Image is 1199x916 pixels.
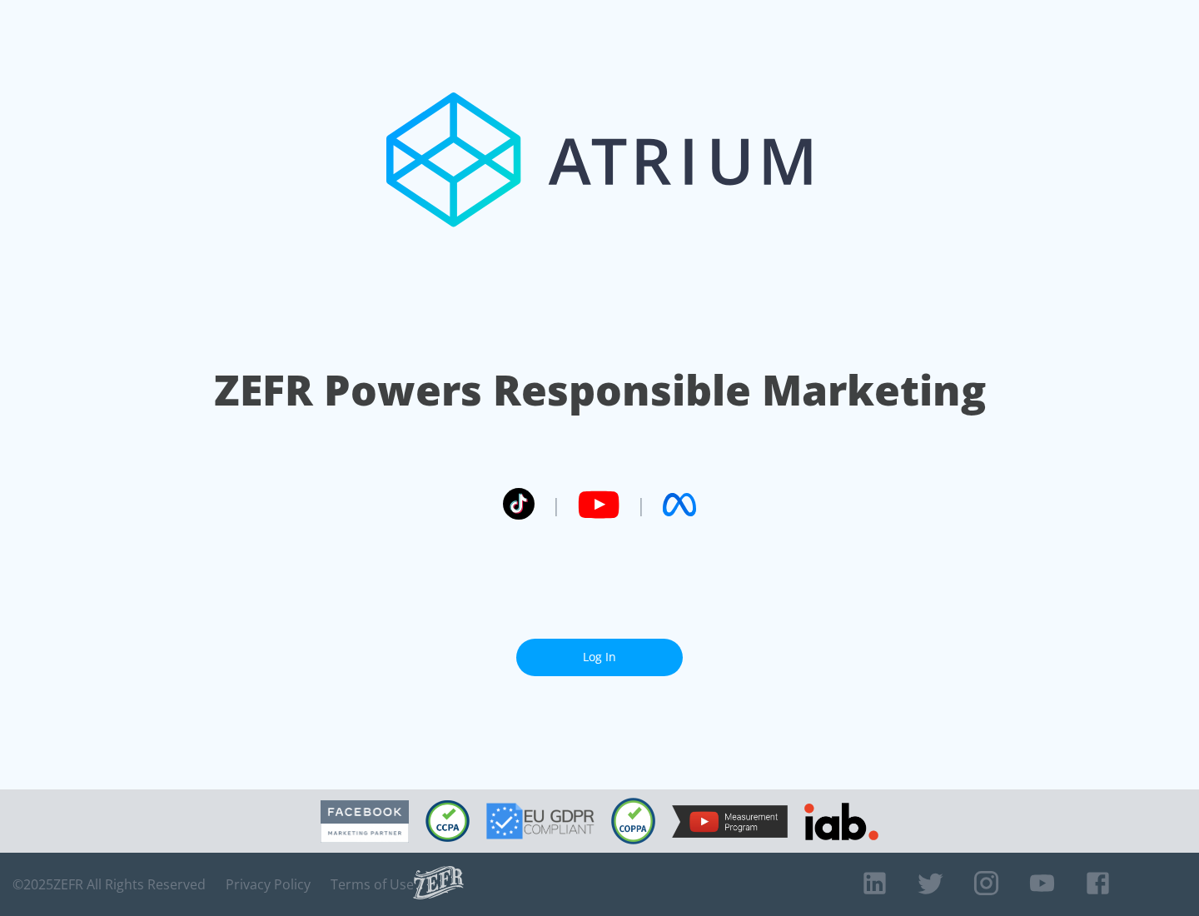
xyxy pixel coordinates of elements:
img: IAB [804,803,878,840]
img: CCPA Compliant [425,800,470,842]
img: GDPR Compliant [486,803,595,839]
img: YouTube Measurement Program [672,805,788,838]
span: © 2025 ZEFR All Rights Reserved [12,876,206,893]
span: | [636,492,646,517]
h1: ZEFR Powers Responsible Marketing [214,361,986,419]
span: | [551,492,561,517]
img: COPPA Compliant [611,798,655,844]
a: Privacy Policy [226,876,311,893]
img: Facebook Marketing Partner [321,800,409,843]
a: Log In [516,639,683,676]
a: Terms of Use [331,876,414,893]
